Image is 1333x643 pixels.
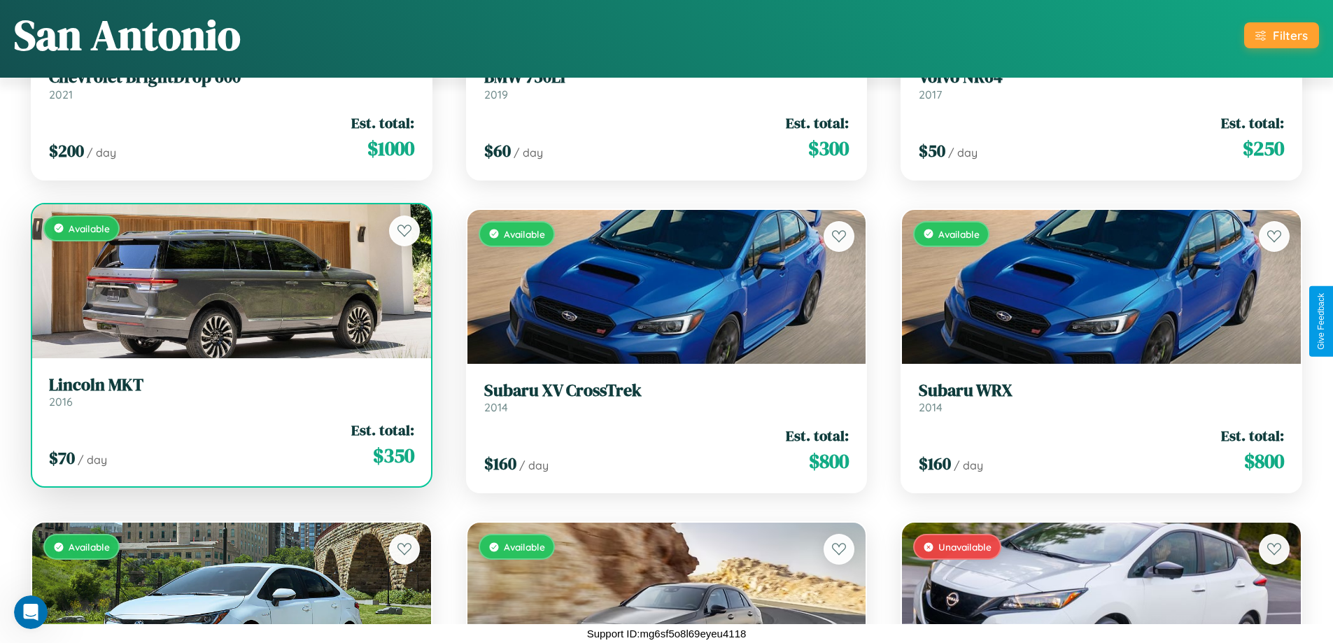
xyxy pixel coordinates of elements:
a: Chevrolet BrightDrop 6002021 [49,67,414,101]
span: Est. total: [786,425,849,446]
span: 2017 [919,87,942,101]
h1: San Antonio [14,6,241,64]
span: / day [514,146,543,160]
span: $ 800 [809,447,849,475]
p: Support ID: mg6sf5o8l69eyeu4118 [587,624,747,643]
span: 2016 [49,395,73,409]
span: Available [938,228,980,240]
a: Volvo NR642017 [919,67,1284,101]
span: $ 250 [1243,134,1284,162]
span: Est. total: [1221,113,1284,133]
span: $ 60 [484,139,511,162]
span: $ 350 [373,441,414,469]
a: BMW 750Li2019 [484,67,849,101]
h3: Subaru WRX [919,381,1284,401]
h3: Subaru XV CrossTrek [484,381,849,401]
span: Unavailable [938,541,992,553]
span: Available [69,222,110,234]
div: Give Feedback [1316,293,1326,350]
h3: Volvo NR64 [919,67,1284,87]
span: / day [948,146,978,160]
span: Available [69,541,110,553]
span: $ 800 [1244,447,1284,475]
h3: Chevrolet BrightDrop 600 [49,67,414,87]
a: Subaru WRX2014 [919,381,1284,415]
span: Available [504,228,545,240]
span: $ 50 [919,139,945,162]
span: $ 70 [49,446,75,469]
span: $ 200 [49,139,84,162]
span: Est. total: [351,113,414,133]
div: Filters [1273,28,1308,43]
iframe: Intercom live chat [14,595,48,629]
span: Available [504,541,545,553]
span: / day [78,453,107,467]
span: Est. total: [786,113,849,133]
span: $ 1000 [367,134,414,162]
span: $ 160 [919,452,951,475]
button: Filters [1244,22,1319,48]
h3: Lincoln MKT [49,375,414,395]
span: Est. total: [1221,425,1284,446]
span: 2019 [484,87,508,101]
span: 2021 [49,87,73,101]
a: Lincoln MKT2016 [49,375,414,409]
span: 2014 [484,400,508,414]
span: $ 300 [808,134,849,162]
a: Subaru XV CrossTrek2014 [484,381,849,415]
span: $ 160 [484,452,516,475]
h3: BMW 750Li [484,67,849,87]
span: Est. total: [351,420,414,440]
span: 2014 [919,400,943,414]
span: / day [954,458,983,472]
span: / day [87,146,116,160]
span: / day [519,458,549,472]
